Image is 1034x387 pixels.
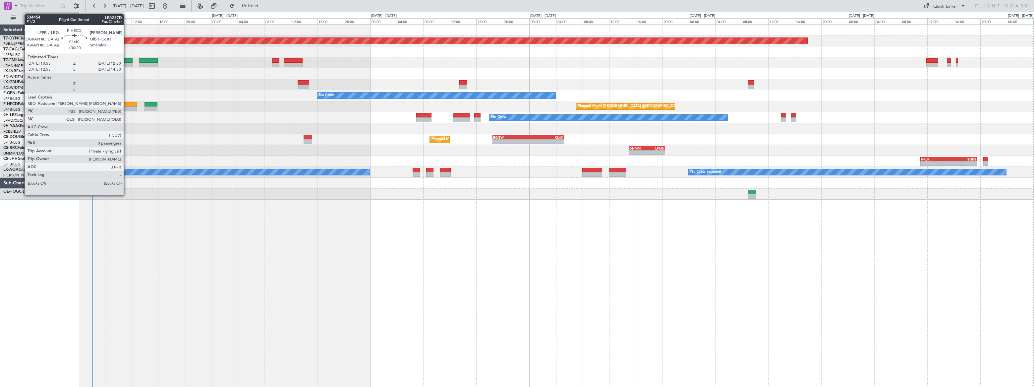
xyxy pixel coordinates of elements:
div: 12:00 [927,18,954,24]
div: 16:00 [954,18,980,24]
button: All Aircraft [7,13,72,24]
div: 16:00 [795,18,821,24]
div: 20:00 [980,18,1007,24]
a: DNMM/LOS [3,151,24,156]
div: 04:00 [874,18,901,24]
a: F-HECDFalcon 7X [3,102,36,106]
div: 20:00 [662,18,689,24]
div: - [528,140,563,144]
div: - [948,161,976,165]
div: - [647,151,664,155]
div: - [629,151,647,155]
div: 12:00 [450,18,476,24]
div: 12:00 [609,18,636,24]
div: [DATE] - [DATE] [80,13,106,19]
a: 9H-LPZLegacy 500 [3,113,38,117]
span: 9H-YAA [3,124,18,128]
span: T7-EAGL [3,47,20,51]
a: LFPB/LBG [3,52,21,57]
a: CS-DOUGlobal 6500 [3,135,41,139]
a: T7-DYNChallenger 604 [3,36,47,40]
div: Quick Links [933,3,956,10]
a: F-GPNJFalcon 900EX [3,91,43,95]
button: Quick Links [920,1,969,11]
div: HKJK [921,157,948,161]
div: 00:00 [689,18,715,24]
span: LX-INB [3,69,16,73]
div: 04:00 [715,18,742,24]
div: EGKB [948,157,976,161]
a: OE-FOGCitation Mustang [3,190,51,194]
div: DNMM [629,146,647,150]
a: EVRA/[PERSON_NAME] [3,41,44,46]
a: LFPB/LBG [3,140,21,145]
div: 20:00 [185,18,211,24]
div: - [493,140,528,144]
a: EDLW/DTM [3,85,23,90]
div: 04:00 [397,18,423,24]
div: No Crew Sabadell [690,167,721,177]
div: 08:00 [583,18,609,24]
div: 08:00 [901,18,927,24]
div: No Crew Luxembourg (Findel) [54,167,105,177]
div: - [921,161,948,165]
div: LFMN [647,146,664,150]
span: LX-AOA [3,168,19,172]
span: CS-DOU [3,135,19,139]
div: 12:00 [291,18,317,24]
div: 20:00 [344,18,370,24]
a: LFMN/NCE [3,63,23,68]
a: LFMD/CEQ [3,118,23,123]
div: [DATE] - [DATE] [1008,13,1033,19]
a: T7-EAGLFalcon 8X [3,47,38,51]
div: [DATE] - [DATE] [212,13,238,19]
a: CS-RRCFalcon 900LX [3,146,42,150]
span: T7-EMI [3,58,16,62]
a: LX-GBHFalcon 7X [3,80,36,84]
span: [DATE] - [DATE] [113,3,144,9]
div: 04:00 [238,18,264,24]
div: 16:00 [317,18,344,24]
div: No Crew [319,91,334,100]
div: 16:00 [158,18,185,24]
span: F-GPNJ [3,91,18,95]
div: [DATE] - [DATE] [371,13,397,19]
div: 00:00 [370,18,397,24]
span: All Aircraft [17,16,70,21]
div: EGGW [493,135,528,139]
a: LFPB/LBG [3,107,21,112]
div: 12:00 [132,18,158,24]
div: KLAX [528,135,563,139]
div: 20:00 [503,18,529,24]
div: 12:00 [768,18,795,24]
div: 08:00 [742,18,768,24]
button: Refresh [226,1,266,11]
span: 9H-LPZ [3,113,17,117]
a: [PERSON_NAME]/QSA [3,173,42,178]
div: 08:00 [423,18,450,24]
div: 08:00 [264,18,291,24]
div: 04:00 [79,18,105,24]
a: LX-AOACitation Mustang [3,168,51,172]
div: 20:00 [821,18,848,24]
div: 16:00 [636,18,662,24]
span: LX-GBH [3,80,18,84]
div: 08:00 [105,18,132,24]
a: LFPB/LBG [3,162,21,167]
a: LFPB/LBG [3,96,21,101]
div: [DATE] - [DATE] [690,13,715,19]
div: No Crew [491,112,506,122]
div: 16:00 [476,18,503,24]
a: CS-JHHGlobal 6000 [3,157,40,161]
span: F-HECD [3,102,18,106]
a: LX-INBFalcon 900EX EASy II [3,69,56,73]
span: CS-RRC [3,146,18,150]
div: 00:00 [211,18,238,24]
input: Trip Number [20,1,58,11]
div: [DATE] - [DATE] [530,13,556,19]
div: Planned Maint [GEOGRAPHIC_DATA] ([GEOGRAPHIC_DATA]) [578,101,682,111]
div: 00:00 [848,18,874,24]
a: FCBB/BZV [3,129,21,134]
span: OE-FOG [3,190,19,194]
span: T7-DYN [3,36,18,40]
